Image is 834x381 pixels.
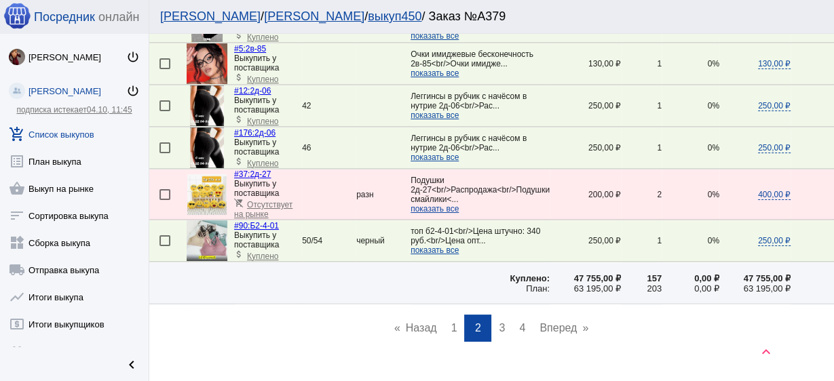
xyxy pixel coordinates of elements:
div: 63 195,00 ₽ [550,283,621,293]
img: k1Vsh3uYbY02Tdimas8Ge0JttZuBkcILfIFxUDnt8Hpklz9WZ_ZQ2ZwF_sVPxghA0tK0dedS9LKRqB4YXOH_YJ60.jpg [190,127,224,168]
span: #90: [234,221,250,230]
mat-icon: keyboard_arrow_up [758,344,774,360]
mat-icon: chevron_left [124,357,140,373]
mat-icon: widgets [9,235,25,251]
span: #176: [234,128,254,138]
div: 250,00 ₽ [550,101,621,111]
div: Выкупить у поставщика [234,96,302,115]
span: 04.10, 11:45 [87,105,132,115]
mat-icon: attach_money [234,31,244,40]
a: выкуп450 [368,9,421,23]
img: O4awEp9LpKGYEZBxOm6KLRXQrA0SojuAgygPtFCRogdHmNS3bfFw-bnmtcqyXLVtOmoJu9Rw.jpg [9,49,25,65]
div: 200,00 ₽ [550,190,621,199]
span: 0% [708,143,719,153]
span: 0% [708,236,719,245]
a: [PERSON_NAME] [160,9,261,23]
app-description-cutted: Леггинсы в рубчик с начёсом в нутрие 2д-06<br/>Рас... [411,92,550,120]
span: 2 [475,322,481,334]
mat-icon: power_settings_new [126,50,140,64]
div: Выкупить у поставщика [234,230,302,249]
span: 3 [499,322,505,334]
mat-icon: attach_money [234,115,244,124]
mat-icon: remove_shopping_cart [234,198,244,207]
span: 0% [708,101,719,111]
span: #12: [234,86,250,96]
img: k1Vsh3uYbY02Tdimas8Ge0JttZuBkcILfIFxUDnt8Hpklz9WZ_ZQ2ZwF_sVPxghA0tK0dedS9LKRqB4YXOH_YJ60.jpg [190,85,224,126]
span: показать все [411,204,459,214]
app-description-cutted: топ б2-4-01<br/>Цена штучно: 340 руб.<br/>Цена опт... [411,226,550,255]
app-description-cutted: Очки имиджевые бесконечность 2в-85<br/>Очки имидже... [411,49,550,78]
div: 42 [302,101,356,111]
div: Выкупить у поставщика [234,179,302,198]
span: Отсутствует на рынке [234,200,292,219]
span: 130,00 ₽ [758,59,791,69]
span: 0% [708,190,719,199]
mat-icon: show_chart [9,289,25,305]
span: Куплено [247,75,278,84]
div: 157 [621,273,662,283]
div: Выкупить у поставщика [234,54,302,73]
div: 1 [621,101,662,111]
mat-icon: power_settings_new [126,84,140,98]
div: 46 [302,143,356,153]
img: apple-icon-60x60.png [3,2,31,29]
div: 250,00 ₽ [550,236,621,245]
div: 0,00 ₽ [662,273,719,283]
mat-icon: shopping_basket [9,180,25,197]
div: / / / Заказ №А379 [160,9,810,24]
span: 400,00 ₽ [758,190,791,200]
mat-icon: list_alt [9,153,25,169]
div: 63 195,00 ₽ [719,283,791,293]
span: показать все [411,111,459,120]
div: 47 755,00 ₽ [550,273,621,283]
mat-icon: group [9,343,25,359]
div: [PERSON_NAME] [29,52,126,62]
mat-icon: local_shipping [9,262,25,278]
span: 1 [451,322,457,334]
span: 250,00 ₽ [758,143,791,153]
div: Куплено: [411,273,550,283]
span: #37: [234,169,250,179]
a: Назад page [387,315,444,342]
app-description-cutted: Леггинсы в рубчик с начёсом в нутрие 2д-06<br/>Рас... [411,134,550,162]
ul: Pagination [149,315,834,342]
a: подписка истекает04.10, 11:45 [16,105,132,115]
a: #37:2д-27 [234,169,271,179]
mat-icon: attach_money [234,73,244,82]
span: Куплено [247,117,278,126]
span: #5: [234,44,246,54]
span: 250,00 ₽ [758,101,791,111]
div: 0,00 ₽ [662,283,719,293]
span: Посредник [34,10,95,24]
div: 1 [621,59,662,68]
span: показать все [411,68,459,78]
mat-icon: add_shopping_cart [9,126,25,142]
a: #90:Б2-4-01 [234,221,279,230]
span: Куплено [247,33,278,42]
a: #5:2в-85 [234,44,266,54]
td: черный [356,220,411,262]
div: [PERSON_NAME] [29,86,126,96]
span: показать все [411,153,459,162]
div: 1 [621,236,662,245]
div: 1 [621,143,662,153]
img: community_200.png [9,83,25,99]
img: pG4VujXhq8Iv1JoZPL8GLs3_xk42onMNqROTirAuof9ykxSql79fRhDbW0kBWpnIR6cQQVw3dyFhzYdKnhd0WOoB.jpg [187,43,227,84]
span: Куплено [247,252,278,261]
div: Выкупить у поставщика [234,138,302,157]
div: 50/54 [302,236,356,245]
div: 203 [621,283,662,293]
span: показать все [411,245,459,255]
span: Куплено [247,159,278,168]
mat-icon: attach_money [234,249,244,259]
td: разн [356,169,411,220]
mat-icon: attach_money [234,157,244,166]
span: 0% [708,59,719,68]
img: vnryVQQyb6fL2rRpRu29DwQywHEeDYnzjzt1P51lsZbJWFApOpjA9uvGFE43bXlxWOWXhl9VgvLzHRObQJeSZ_pf.jpg [187,174,227,215]
div: 47 755,00 ₽ [719,273,791,283]
div: 130,00 ₽ [550,59,621,68]
div: 250,00 ₽ [550,143,621,153]
span: 250,00 ₽ [758,236,791,246]
a: #12:2д-06 [234,86,271,96]
mat-icon: sort [9,207,25,224]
